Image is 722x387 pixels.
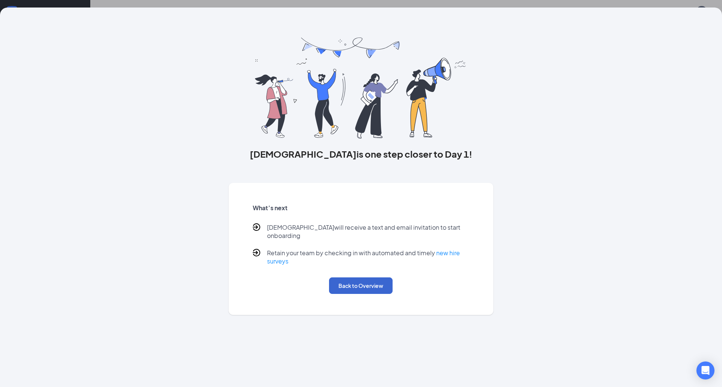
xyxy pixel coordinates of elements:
[255,38,467,139] img: you are all set
[696,361,714,379] div: Open Intercom Messenger
[267,249,469,265] p: Retain your team by checking in with automated and timely
[267,223,469,240] p: [DEMOGRAPHIC_DATA] will receive a text and email invitation to start onboarding
[229,148,493,160] h3: [DEMOGRAPHIC_DATA] is one step closer to Day 1!
[329,277,393,294] button: Back to Overview
[253,204,469,212] h5: What’s next
[267,249,460,265] a: new hire surveys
